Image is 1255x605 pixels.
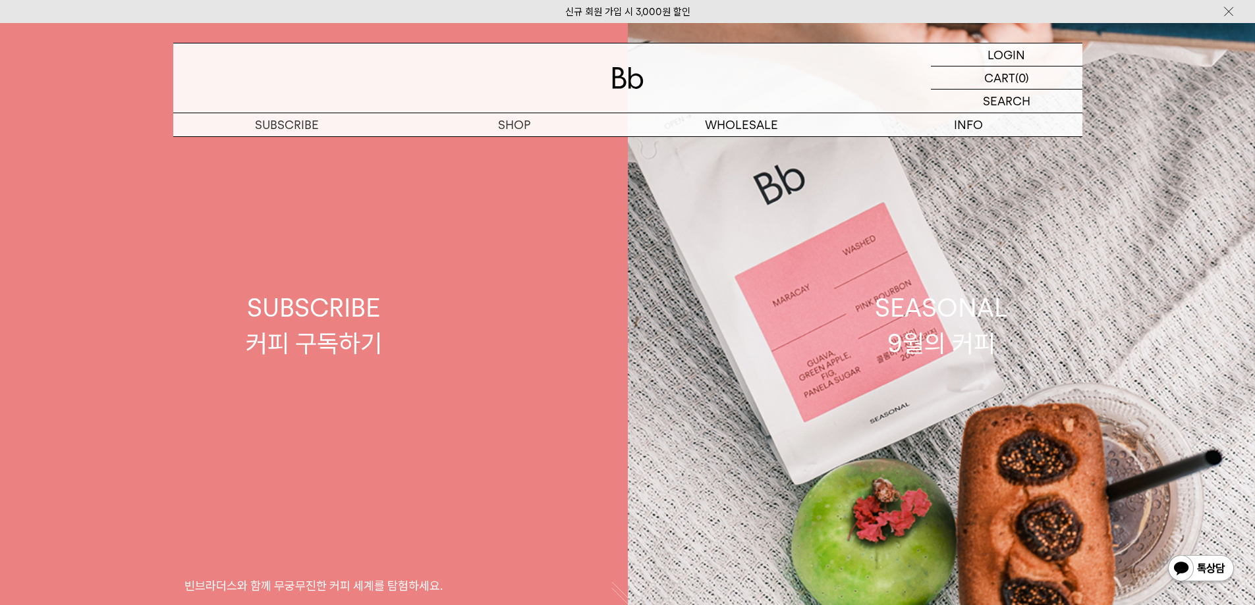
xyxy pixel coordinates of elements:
[565,6,690,18] a: 신규 회원 가입 시 3,000원 할인
[1015,66,1029,89] p: (0)
[931,66,1082,90] a: CART (0)
[173,113,401,136] a: SUBSCRIBE
[855,113,1082,136] p: INFO
[984,66,1015,89] p: CART
[988,43,1025,66] p: LOGIN
[401,113,628,136] a: SHOP
[983,90,1030,113] p: SEARCH
[931,43,1082,66] a: LOGIN
[875,290,1008,360] div: SEASONAL 9월의 커피
[612,67,644,89] img: 로고
[1167,554,1235,585] img: 카카오톡 채널 1:1 채팅 버튼
[628,113,855,136] p: WHOLESALE
[246,290,382,360] div: SUBSCRIBE 커피 구독하기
